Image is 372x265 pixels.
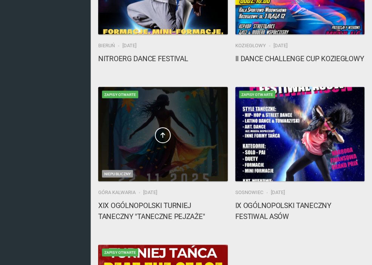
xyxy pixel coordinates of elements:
[271,189,285,196] li: [DATE]
[122,42,136,49] li: [DATE]
[239,91,275,98] span: Zapisy otwarte
[98,200,228,222] h4: XIX Ogólnopolski Turniej Taneczny "Taneczne Pejzaże"
[102,248,138,256] span: Zapisy otwarte
[143,189,157,196] li: [DATE]
[235,200,365,222] h4: IX Ogólnopolski Taneczny Festiwal Asów
[235,189,271,196] li: Sosnowiec
[235,87,365,181] img: IX Ogólnopolski Taneczny Festiwal Asów
[235,87,365,181] a: IX Ogólnopolski Taneczny Festiwal AsówZapisy otwarte
[273,42,287,49] li: [DATE]
[98,42,122,49] li: Bieruń
[98,189,143,196] li: Góra Kalwaria
[102,91,138,98] span: Zapisy otwarte
[235,42,273,49] li: Koziegłowy
[98,53,228,64] h4: NitroErg Dance Festival
[235,53,365,64] h4: II Dance Challenge Cup KOZIEGŁOWY
[98,87,228,181] a: XIX Ogólnopolski Turniej Taneczny "Taneczne Pejzaże"Zapisy otwarteNiepubliczny
[102,170,133,177] span: Niepubliczny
